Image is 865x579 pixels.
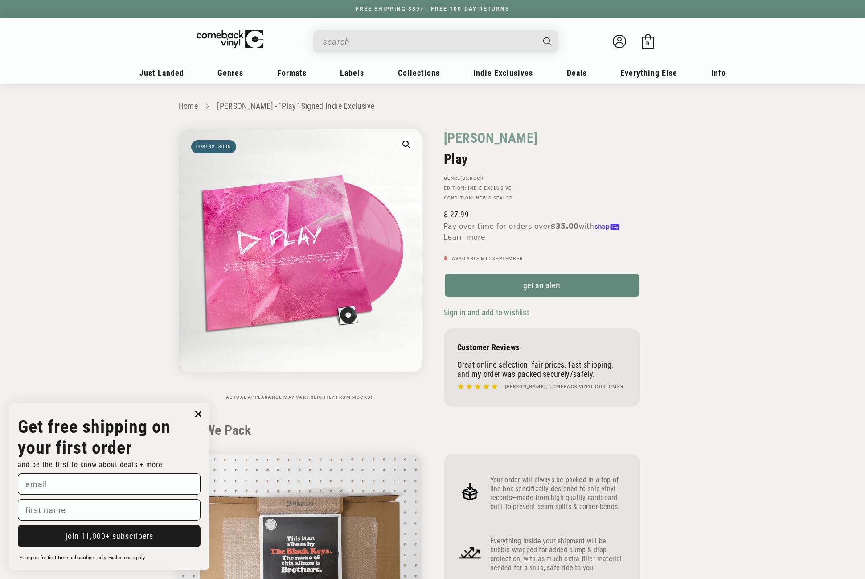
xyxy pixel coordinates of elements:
[473,68,533,78] span: Indie Exclusives
[444,210,448,219] span: $
[646,40,649,47] span: 0
[444,308,529,317] span: Sign in and add to wishlist
[347,6,518,12] a: FREE SHIPPING $89+ | FREE 100-DAY RETURNS
[139,68,184,78] span: Just Landed
[179,395,422,400] p: Actual appearance may vary slightly from mockup
[323,33,534,51] input: When autocomplete results are available use up and down arrows to review and enter to select
[217,68,243,78] span: Genres
[620,68,677,78] span: Everything Else
[457,360,627,379] p: Great online selection, fair prices, fast shipping, and my order was packed securely/safely.
[192,407,205,421] button: Close dialog
[444,151,640,167] h2: Play
[535,30,559,53] button: Search
[313,30,558,53] div: Search
[711,68,726,78] span: Info
[505,383,624,390] h4: [PERSON_NAME], Comeback Vinyl customer
[468,186,512,190] a: Indie Exclusive
[179,129,422,400] media-gallery: Gallery Viewer
[398,68,440,78] span: Collections
[444,129,538,147] a: [PERSON_NAME]
[444,273,640,298] a: get an alert
[191,140,236,153] span: Coming soon
[452,256,523,261] span: Available Mid September
[179,100,687,113] nav: breadcrumbs
[217,101,374,111] a: [PERSON_NAME] - "Play" Signed Indie Exclusive
[457,381,498,393] img: star5.svg
[444,176,640,181] p: GENRE(S):
[340,68,364,78] span: Labels
[444,307,532,318] button: Sign in and add to wishlist
[470,176,484,181] a: Rock
[490,537,627,572] p: Everything inside your shipment will be bubble wrapped for added bump & drop protection, with as ...
[179,422,687,438] h2: How We Pack
[18,460,163,469] span: and be the first to know about deals + more
[179,101,198,111] a: Home
[444,186,640,191] p: Edition:
[444,195,640,201] p: Condition: New & Sealed
[567,68,587,78] span: Deals
[490,476,627,511] p: Your order will always be packed in a top-of-line box specifically designed to ship vinyl records...
[444,210,469,219] span: 27.99
[18,416,171,458] strong: Get free shipping on your first order
[18,525,201,547] button: join 11,000+ subscribers
[457,479,483,505] img: Frame_4.png
[20,555,146,561] span: *Coupon for first-time subscribers only. Exclusions apply.
[457,343,627,352] p: Customer Reviews
[18,499,201,521] input: first name
[18,473,201,495] input: email
[277,68,307,78] span: Formats
[457,540,483,566] img: Frame_4_1.png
